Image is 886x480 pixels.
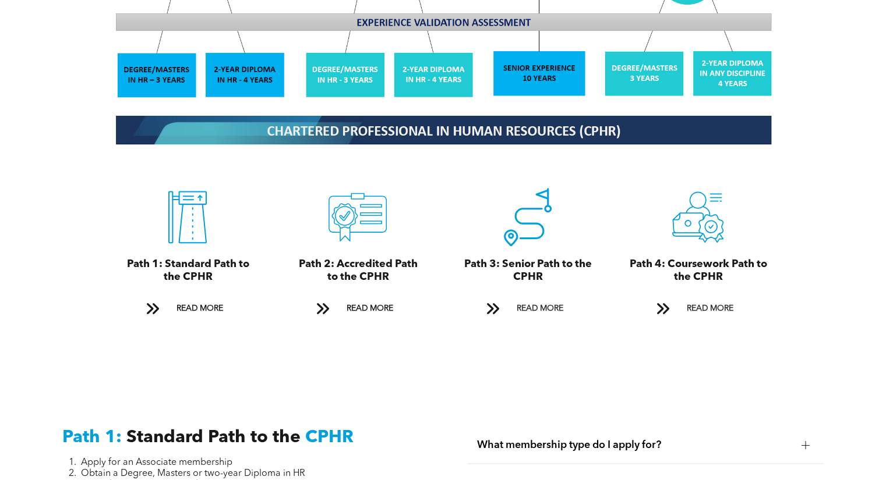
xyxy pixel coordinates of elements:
[648,298,748,319] a: READ MORE
[126,429,301,446] span: Standard Path to the
[512,298,567,319] span: READ MORE
[342,298,397,319] span: READ MORE
[305,429,354,446] span: CPHR
[298,259,417,282] span: Path 2: Accredited Path to the CPHR
[172,298,227,319] span: READ MORE
[682,298,737,319] span: READ MORE
[629,259,767,282] span: Path 4: Coursework Path to the CPHR
[137,298,238,319] a: READ MORE
[308,298,408,319] a: READ MORE
[62,429,122,446] span: Path 1:
[81,458,232,467] span: Apply for an Associate membership
[478,298,578,319] a: READ MORE
[464,259,592,282] span: Path 3: Senior Path to the CPHR
[126,259,249,282] span: Path 1: Standard Path to the CPHR
[81,469,305,478] span: Obtain a Degree, Masters or two-year Diploma in HR
[477,439,792,451] span: What membership type do I apply for?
